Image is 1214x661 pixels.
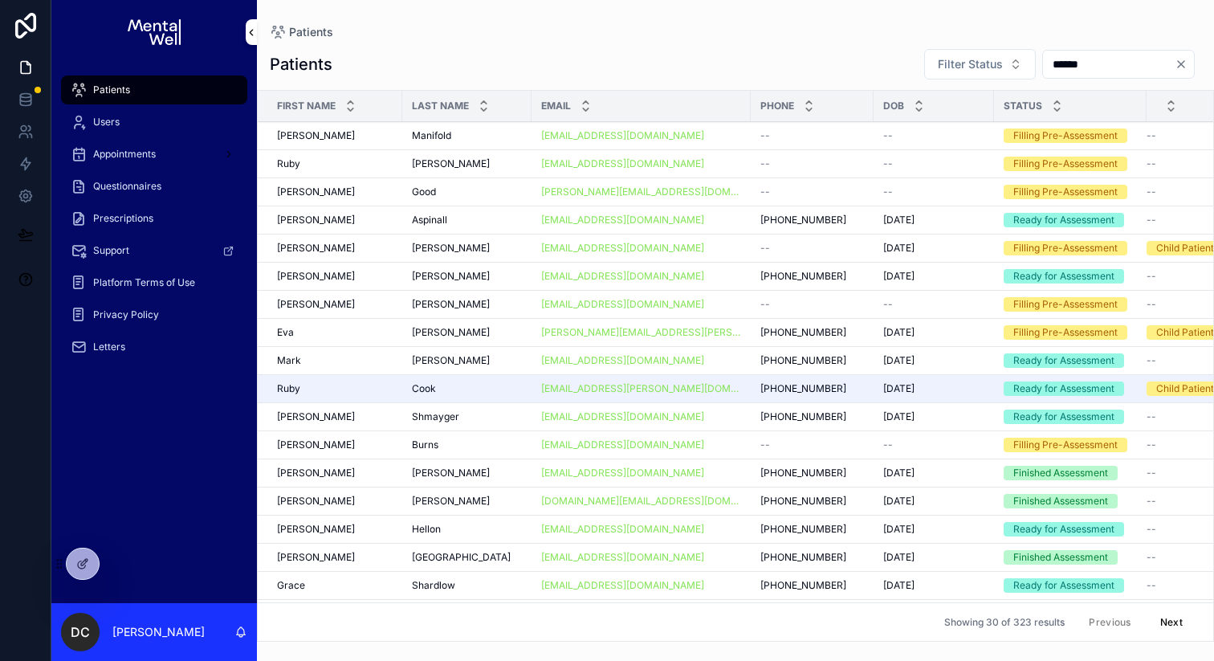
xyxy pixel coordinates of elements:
div: Filling Pre-Assessment [1013,185,1118,199]
div: Filling Pre-Assessment [1013,297,1118,312]
a: [PHONE_NUMBER] [760,523,864,536]
span: -- [1147,298,1156,311]
a: [PERSON_NAME] [277,410,393,423]
span: -- [760,186,770,198]
span: [PERSON_NAME] [412,270,490,283]
span: -- [760,298,770,311]
a: Grace [277,579,393,592]
a: [PERSON_NAME] [277,214,393,226]
span: [DATE] [883,467,915,479]
a: [PERSON_NAME][EMAIL_ADDRESS][PERSON_NAME][DOMAIN_NAME] [541,326,741,339]
a: [PERSON_NAME] [277,298,393,311]
span: -- [883,298,893,311]
a: -- [883,186,984,198]
a: Finished Assessment [1004,550,1137,565]
a: [EMAIL_ADDRESS][DOMAIN_NAME] [541,270,741,283]
a: [EMAIL_ADDRESS][DOMAIN_NAME] [541,410,704,423]
span: [DATE] [883,242,915,255]
a: [EMAIL_ADDRESS][DOMAIN_NAME] [541,157,741,170]
a: [PERSON_NAME] [277,186,393,198]
a: Finished Assessment [1004,466,1137,480]
span: Platform Terms of Use [93,276,195,289]
a: [EMAIL_ADDRESS][DOMAIN_NAME] [541,157,704,170]
span: Privacy Policy [93,308,159,321]
span: Shardlow [412,579,455,592]
a: Mark [277,354,393,367]
a: [PERSON_NAME] [277,129,393,142]
a: Appointments [61,140,247,169]
a: Questionnaires [61,172,247,201]
span: Ruby [277,382,300,395]
a: [DOMAIN_NAME][EMAIL_ADDRESS][DOMAIN_NAME] [541,495,741,508]
span: Showing 30 of 323 results [944,616,1065,629]
span: Cook [412,382,436,395]
span: -- [883,439,893,451]
span: [PHONE_NUMBER] [760,270,846,283]
a: [DATE] [883,354,984,367]
a: Filling Pre-Assessment [1004,157,1137,171]
a: [EMAIL_ADDRESS][DOMAIN_NAME] [541,439,704,451]
span: [DATE] [883,551,915,564]
a: Aspinall [412,214,522,226]
a: Eva [277,326,393,339]
a: [PHONE_NUMBER] [760,214,864,226]
span: -- [1147,495,1156,508]
span: [PHONE_NUMBER] [760,214,846,226]
div: Ready for Assessment [1013,213,1114,227]
span: [PERSON_NAME] [277,439,355,451]
div: Ready for Assessment [1013,353,1114,368]
a: [PERSON_NAME] [277,270,393,283]
span: Last Name [412,100,469,112]
a: [PERSON_NAME][EMAIL_ADDRESS][DOMAIN_NAME] [541,186,741,198]
a: [PHONE_NUMBER] [760,579,864,592]
span: Aspinall [412,214,447,226]
div: Ready for Assessment [1013,522,1114,537]
a: Filling Pre-Assessment [1004,297,1137,312]
a: [PHONE_NUMBER] [760,270,864,283]
a: [EMAIL_ADDRESS][DOMAIN_NAME] [541,214,741,226]
a: [EMAIL_ADDRESS][DOMAIN_NAME] [541,439,741,451]
span: -- [883,186,893,198]
span: [DATE] [883,495,915,508]
a: Filling Pre-Assessment [1004,438,1137,452]
a: [EMAIL_ADDRESS][DOMAIN_NAME] [541,467,741,479]
a: [PHONE_NUMBER] [760,354,864,367]
a: Ready for Assessment [1004,213,1137,227]
span: [PHONE_NUMBER] [760,523,846,536]
span: [PERSON_NAME] [277,186,355,198]
span: [PERSON_NAME] [277,410,355,423]
a: [PHONE_NUMBER] [760,382,864,395]
div: Child Patient [1156,241,1214,255]
span: [PERSON_NAME] [277,551,355,564]
a: Cook [412,382,522,395]
span: [DATE] [883,214,915,226]
a: [EMAIL_ADDRESS][DOMAIN_NAME] [541,579,741,592]
a: Burns [412,439,522,451]
a: [EMAIL_ADDRESS][PERSON_NAME][DOMAIN_NAME] [541,382,741,395]
h1: Patients [270,53,332,75]
span: -- [1147,551,1156,564]
a: -- [760,439,864,451]
div: Filling Pre-Assessment [1013,325,1118,340]
a: [EMAIL_ADDRESS][DOMAIN_NAME] [541,270,704,283]
a: [PERSON_NAME] [412,157,522,170]
a: [EMAIL_ADDRESS][DOMAIN_NAME] [541,523,741,536]
a: [EMAIL_ADDRESS][DOMAIN_NAME] [541,551,704,564]
div: Filling Pre-Assessment [1013,241,1118,255]
button: Clear [1175,58,1194,71]
a: Ruby [277,382,393,395]
span: [PHONE_NUMBER] [760,354,846,367]
a: [EMAIL_ADDRESS][DOMAIN_NAME] [541,467,704,479]
a: Filling Pre-Assessment [1004,185,1137,199]
span: DOB [883,100,904,112]
span: [PERSON_NAME] [412,157,490,170]
span: Filter Status [938,56,1003,72]
span: Manifold [412,129,451,142]
span: -- [760,242,770,255]
a: [PHONE_NUMBER] [760,551,864,564]
span: [PHONE_NUMBER] [760,410,846,423]
span: -- [1147,439,1156,451]
span: Shmayger [412,410,459,423]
